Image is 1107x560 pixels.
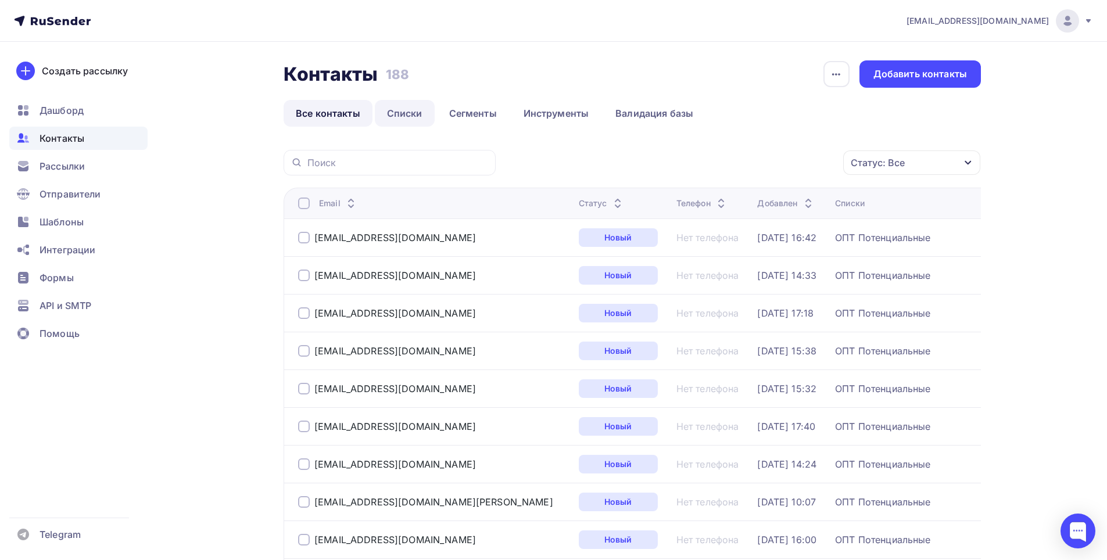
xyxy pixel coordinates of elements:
[40,243,95,257] span: Интеграции
[835,458,930,470] a: ОПТ Потенциальные
[907,9,1093,33] a: [EMAIL_ADDRESS][DOMAIN_NAME]
[757,270,816,281] a: [DATE] 14:33
[757,232,816,243] a: [DATE] 16:42
[386,66,409,82] h3: 188
[757,345,816,357] a: [DATE] 15:38
[307,156,489,169] input: Поиск
[603,100,705,127] a: Валидация базы
[757,383,816,394] a: [DATE] 15:32
[579,304,658,322] a: Новый
[757,534,816,545] a: [DATE] 16:00
[314,421,476,432] a: [EMAIL_ADDRESS][DOMAIN_NAME]
[579,228,658,247] a: Новый
[314,383,476,394] a: [EMAIL_ADDRESS][DOMAIN_NAME]
[579,266,658,285] a: Новый
[676,458,739,470] a: Нет телефона
[676,270,739,281] a: Нет телефона
[9,127,148,150] a: Контакты
[40,299,91,313] span: API и SMTP
[579,379,658,398] a: Новый
[579,342,658,360] a: Новый
[757,458,816,470] a: [DATE] 14:24
[835,383,930,394] a: ОПТ Потенциальные
[314,496,553,508] a: [EMAIL_ADDRESS][DOMAIN_NAME][PERSON_NAME]
[437,100,509,127] a: Сегменты
[40,131,84,145] span: Контакты
[676,345,739,357] a: Нет телефона
[676,496,739,508] a: Нет телефона
[314,270,476,281] div: [EMAIL_ADDRESS][DOMAIN_NAME]
[284,100,372,127] a: Все контакты
[9,155,148,178] a: Рассылки
[676,534,739,545] a: Нет телефона
[835,534,930,545] div: ОПТ Потенциальные
[314,345,476,357] a: [EMAIL_ADDRESS][DOMAIN_NAME]
[9,210,148,234] a: Шаблоны
[676,232,739,243] a: Нет телефона
[40,103,84,117] span: Дашборд
[835,345,930,357] div: ОПТ Потенциальные
[9,99,148,122] a: Дашборд
[835,496,930,508] a: ОПТ Потенциальные
[40,527,81,541] span: Telegram
[319,198,358,209] div: Email
[314,307,476,319] div: [EMAIL_ADDRESS][DOMAIN_NAME]
[757,496,816,508] a: [DATE] 10:07
[579,417,658,436] a: Новый
[314,458,476,470] a: [EMAIL_ADDRESS][DOMAIN_NAME]
[40,326,80,340] span: Помощь
[757,307,814,319] a: [DATE] 17:18
[40,271,74,285] span: Формы
[314,534,476,545] a: [EMAIL_ADDRESS][DOMAIN_NAME]
[835,421,930,432] a: ОПТ Потенциальные
[676,307,739,319] a: Нет телефона
[676,383,739,394] div: Нет телефона
[579,493,658,511] a: Новый
[314,232,476,243] a: [EMAIL_ADDRESS][DOMAIN_NAME]
[835,232,930,243] a: ОПТ Потенциальные
[42,64,128,78] div: Создать рассылку
[579,198,625,209] div: Статус
[511,100,601,127] a: Инструменты
[835,198,865,209] div: Списки
[579,455,658,473] a: Новый
[835,307,930,319] a: ОПТ Потенциальные
[9,266,148,289] a: Формы
[851,156,905,170] div: Статус: Все
[375,100,435,127] a: Списки
[40,215,84,229] span: Шаблоны
[579,530,658,549] a: Новый
[835,270,930,281] a: ОПТ Потенциальные
[757,421,815,432] a: [DATE] 17:40
[40,159,85,173] span: Рассылки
